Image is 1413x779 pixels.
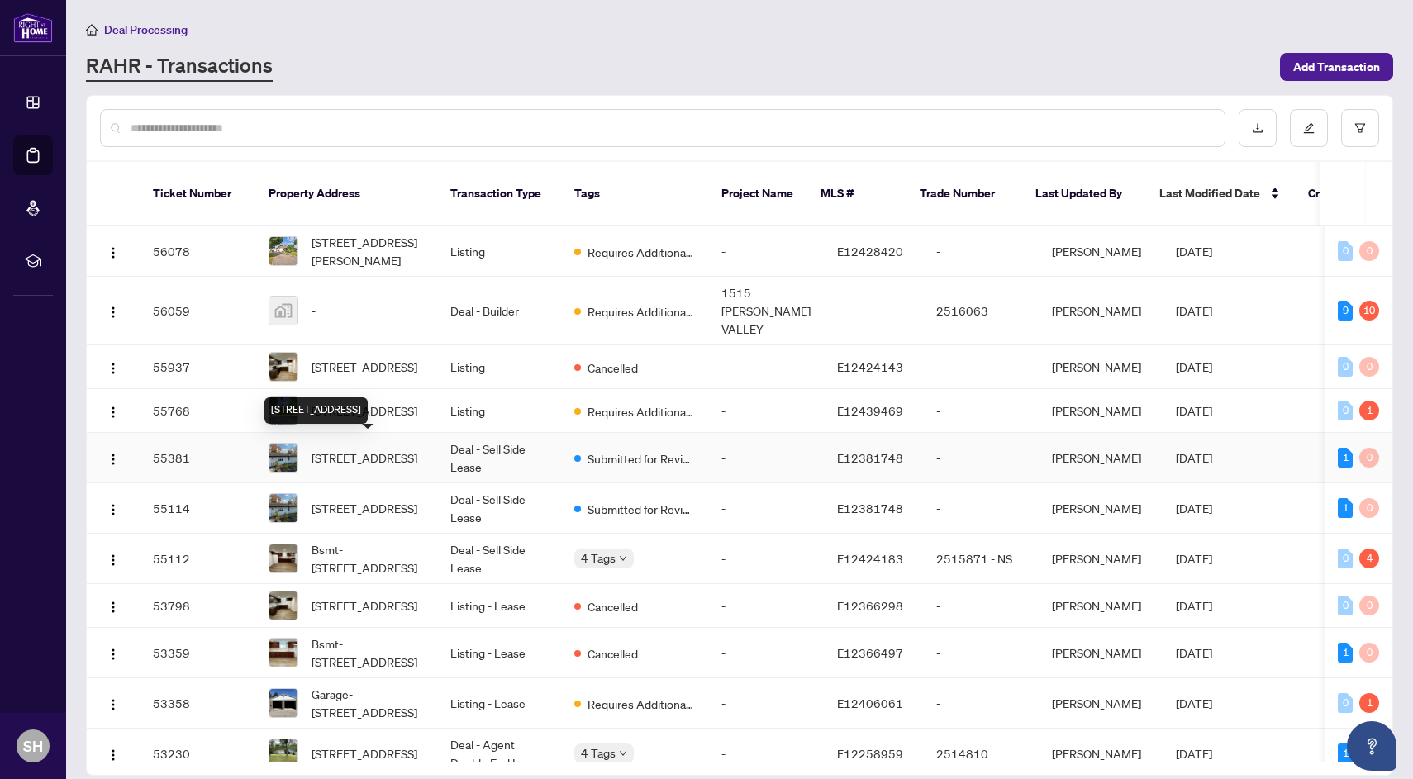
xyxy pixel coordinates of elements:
div: 1 [1338,643,1353,663]
div: 0 [1338,357,1353,377]
th: Trade Number [906,162,1022,226]
td: Listing [437,226,561,277]
td: [PERSON_NAME] [1039,584,1163,628]
td: 2516063 [923,277,1039,345]
img: Logo [107,748,120,762]
td: 56059 [140,277,255,345]
button: download [1239,109,1277,147]
td: Listing - Lease [437,678,561,729]
span: Requires Additional Docs [588,243,695,261]
td: 55114 [140,483,255,534]
th: MLS # [807,162,906,226]
td: - [923,483,1039,534]
td: 55768 [140,389,255,433]
span: Last Modified Date [1159,184,1260,202]
th: Transaction Type [437,162,561,226]
button: Logo [100,397,126,424]
img: logo [13,12,53,43]
div: 0 [1338,693,1353,713]
span: Bsmt-[STREET_ADDRESS] [312,634,424,671]
th: Project Name [708,162,807,226]
td: [PERSON_NAME] [1039,389,1163,433]
span: [DATE] [1176,645,1212,660]
td: - [708,389,824,433]
div: 0 [1359,357,1379,377]
span: [STREET_ADDRESS] [312,744,417,762]
span: [DATE] [1176,551,1212,566]
button: Open asap [1347,721,1396,771]
span: [STREET_ADDRESS] [312,358,417,376]
span: E12424183 [837,551,903,566]
img: Logo [107,648,120,661]
button: Logo [100,592,126,619]
th: Tags [561,162,708,226]
td: [PERSON_NAME] [1039,345,1163,389]
span: filter [1354,122,1366,134]
td: 56078 [140,226,255,277]
img: Logo [107,698,120,711]
img: thumbnail-img [269,544,297,572]
button: Logo [100,740,126,767]
span: SH [23,734,43,758]
td: [PERSON_NAME] [1039,628,1163,678]
td: [PERSON_NAME] [1039,433,1163,483]
td: Deal - Sell Side Lease [437,483,561,534]
td: Listing - Lease [437,584,561,628]
img: thumbnail-img [269,591,297,620]
th: Last Modified Date [1146,162,1295,226]
button: edit [1290,109,1328,147]
td: Deal - Sell Side Lease [437,433,561,483]
button: Logo [100,690,126,716]
span: [DATE] [1176,696,1212,710]
div: 1 [1359,401,1379,420]
span: Add Transaction [1293,54,1380,80]
img: Logo [107,601,120,614]
div: [STREET_ADDRESS] [264,397,368,424]
td: 55381 [140,433,255,483]
td: [PERSON_NAME] [1039,277,1163,345]
td: [PERSON_NAME] [1039,534,1163,584]
td: 2515871 - NS [923,534,1039,584]
span: Requires Additional Docs [588,695,695,713]
td: [PERSON_NAME] [1039,729,1163,779]
div: 0 [1338,241,1353,261]
span: Garage-[STREET_ADDRESS] [312,685,424,721]
span: Bsmt-[STREET_ADDRESS] [312,540,424,577]
td: - [923,584,1039,628]
td: - [708,584,824,628]
td: Listing - Lease [437,628,561,678]
span: Requires Additional Docs [588,402,695,420]
span: E12381748 [837,501,903,515]
button: Add Transaction [1280,53,1393,81]
td: - [923,345,1039,389]
a: RAHR - Transactions [86,52,273,82]
img: Logo [107,453,120,466]
td: 53358 [140,678,255,729]
button: Logo [100,545,126,572]
span: E12424143 [837,359,903,374]
span: Requires Additional Docs [588,302,695,321]
span: [DATE] [1176,450,1212,465]
button: filter [1341,109,1379,147]
span: [DATE] [1176,746,1212,761]
img: thumbnail-img [269,397,297,425]
td: - [923,433,1039,483]
span: Cancelled [588,359,638,377]
span: E12381748 [837,450,903,465]
span: down [619,749,627,758]
th: Created By [1295,162,1394,226]
th: Last Updated By [1022,162,1146,226]
div: 0 [1338,401,1353,420]
td: 1515 [PERSON_NAME] VALLEY [708,277,824,345]
div: 0 [1359,448,1379,468]
div: 0 [1359,596,1379,615]
span: E12428420 [837,244,903,259]
div: 0 [1359,643,1379,663]
button: Logo [100,495,126,521]
button: Logo [100,297,126,324]
td: 2514810 [923,729,1039,779]
div: 1 [1359,693,1379,713]
span: Submitted for Review [588,449,695,468]
td: - [708,345,824,389]
span: 4 Tags [581,743,616,762]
